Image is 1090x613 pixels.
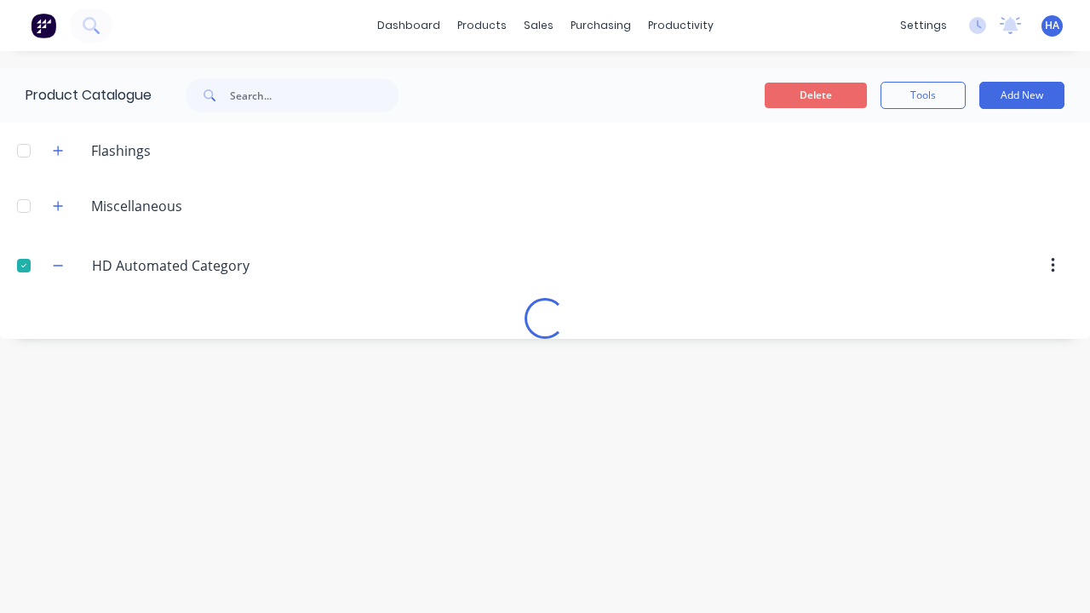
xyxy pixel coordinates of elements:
[1045,18,1059,33] span: HA
[31,13,56,38] img: Factory
[77,196,196,216] div: Miscellaneous
[640,13,722,38] div: productivity
[515,13,562,38] div: sales
[881,82,966,109] button: Tools
[92,255,294,276] input: Enter category name
[230,78,399,112] input: Search...
[892,13,955,38] div: settings
[369,13,449,38] a: dashboard
[979,82,1064,109] button: Add New
[765,83,867,108] button: Delete
[77,140,164,161] div: Flashings
[449,13,515,38] div: products
[562,13,640,38] div: purchasing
